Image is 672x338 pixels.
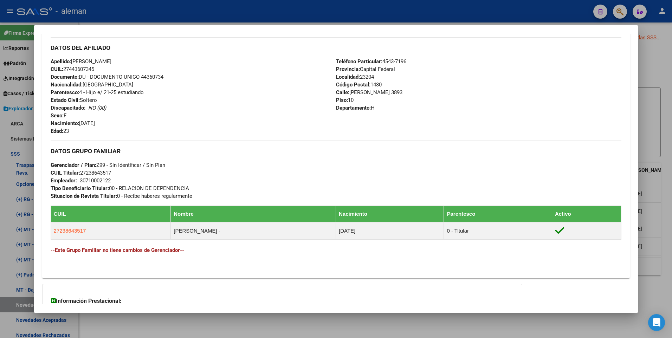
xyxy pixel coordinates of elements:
th: Nombre [171,206,336,222]
td: 0 - Titular [444,222,552,239]
div: Open Intercom Messenger [648,314,665,331]
span: 27238643517 [54,228,86,234]
span: 27238643517 [51,170,111,176]
strong: Localidad: [336,74,360,80]
strong: Código Postal: [336,82,370,88]
span: 4 - Hijo e/ 21-25 estudiando [51,89,144,96]
strong: Estado Civil: [51,97,80,103]
strong: CUIL Titular: [51,170,80,176]
i: NO (00) [88,105,106,111]
strong: Apellido: [51,58,71,65]
strong: Discapacitado: [51,105,85,111]
td: [PERSON_NAME] - [171,222,336,239]
span: 00 - RELACION DE DEPENDENCIA [51,185,189,191]
span: 1430 [336,82,382,88]
strong: Teléfono Particular: [336,58,382,65]
span: 27443607345 [51,66,94,72]
strong: Provincia: [336,66,360,72]
strong: Edad: [51,128,63,134]
h3: DATOS GRUPO FAMILIAR [51,147,622,155]
span: F [51,112,66,119]
span: DU - DOCUMENTO UNICO 44360734 [51,74,163,80]
th: Activo [552,206,621,222]
strong: Tipo Beneficiario Titular: [51,185,109,191]
strong: Documento: [51,74,79,80]
strong: Calle: [336,89,349,96]
strong: Situacion de Revista Titular: [51,193,117,199]
strong: Departamento: [336,105,371,111]
span: 0 - Recibe haberes regularmente [51,193,192,199]
th: Parentesco [444,206,552,222]
strong: Parentesco: [51,89,79,96]
strong: Nacimiento: [51,120,79,126]
span: [GEOGRAPHIC_DATA] [51,82,133,88]
span: [PERSON_NAME] [51,58,111,65]
span: Soltero [51,97,97,103]
span: 23 [51,128,69,134]
strong: Nacionalidad: [51,82,83,88]
span: 10 [336,97,354,103]
span: [DATE] [51,120,95,126]
div: 30710002122 [80,177,111,184]
strong: Piso: [336,97,348,103]
strong: Sexo: [51,112,64,119]
th: CUIL [51,206,171,222]
h3: Información Prestacional: [51,297,513,305]
td: [DATE] [336,222,444,239]
span: 23204 [336,74,374,80]
strong: Gerenciador / Plan: [51,162,96,168]
span: H [336,105,375,111]
span: [PERSON_NAME] 3893 [336,89,402,96]
th: Nacimiento [336,206,444,222]
strong: CUIL: [51,66,63,72]
span: Z99 - Sin Identificar / Sin Plan [51,162,165,168]
h3: DATOS DEL AFILIADO [51,44,622,52]
h4: --Este Grupo Familiar no tiene cambios de Gerenciador-- [51,246,622,254]
strong: Empleador: [51,177,77,184]
span: Capital Federal [336,66,395,72]
span: 4543-7196 [336,58,406,65]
